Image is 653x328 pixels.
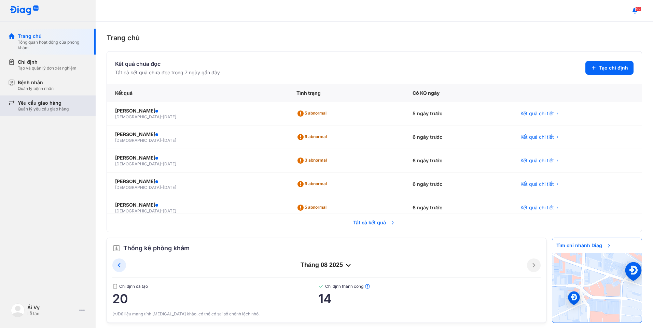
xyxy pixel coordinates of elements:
[115,161,161,166] span: [DEMOGRAPHIC_DATA]
[115,154,280,161] div: [PERSON_NAME]
[296,202,329,213] div: 5 abnormal
[112,284,118,289] img: document.50c4cfd0.svg
[27,311,77,316] div: Lễ tân
[115,131,280,138] div: [PERSON_NAME]
[115,114,161,119] span: [DEMOGRAPHIC_DATA]
[404,102,512,125] div: 5 ngày trước
[10,5,39,16] img: logo
[18,65,77,71] div: Tạo và quản lý đơn xét nghiệm
[115,208,161,213] span: [DEMOGRAPHIC_DATA]
[18,79,54,86] div: Bệnh nhân
[163,185,176,190] span: [DATE]
[112,311,541,317] div: (*)Dữ liệu mang tính [MEDICAL_DATA] khảo, có thể có sai số chênh lệch nhỏ.
[18,106,69,112] div: Quản lý yêu cầu giao hàng
[318,284,324,289] img: checked-green.01cc79e0.svg
[552,238,616,253] span: Tìm chi nhánh Diag
[520,134,554,140] span: Kết quả chi tiết
[27,304,77,311] div: Ái Vy
[296,179,330,190] div: 9 abnormal
[599,64,628,71] span: Tạo chỉ định
[18,100,69,106] div: Yêu cầu giao hàng
[115,185,161,190] span: [DEMOGRAPHIC_DATA]
[520,181,554,188] span: Kết quả chi tiết
[349,215,400,230] span: Tất cả kết quả
[161,185,163,190] span: -
[296,108,329,119] div: 5 abnormal
[404,173,512,196] div: 6 ngày trước
[288,84,404,102] div: Tình trạng
[112,244,121,252] img: order.5a6da16c.svg
[404,196,512,220] div: 6 ngày trước
[112,284,318,289] span: Chỉ định đã tạo
[161,161,163,166] span: -
[635,6,641,11] span: 92
[18,86,54,91] div: Quản lý bệnh nhân
[161,138,163,143] span: -
[296,155,330,166] div: 3 abnormal
[115,202,280,208] div: [PERSON_NAME]
[296,132,330,143] div: 9 abnormal
[18,59,77,65] div: Chỉ định
[585,61,634,75] button: Tạo chỉ định
[318,284,541,289] span: Chỉ định thành công
[520,157,554,164] span: Kết quả chi tiết
[161,208,163,213] span: -
[404,84,512,102] div: Có KQ ngày
[115,138,161,143] span: [DEMOGRAPHIC_DATA]
[404,149,512,173] div: 6 ngày trước
[163,208,176,213] span: [DATE]
[107,33,642,43] div: Trang chủ
[163,114,176,119] span: [DATE]
[365,284,370,289] img: info.7e716105.svg
[318,292,541,305] span: 14
[404,125,512,149] div: 6 ngày trước
[115,60,220,68] div: Kết quả chưa đọc
[115,107,280,114] div: [PERSON_NAME]
[107,84,288,102] div: Kết quả
[520,204,554,211] span: Kết quả chi tiết
[112,292,318,305] span: 20
[520,110,554,117] span: Kết quả chi tiết
[18,40,87,50] div: Tổng quan hoạt động của phòng khám
[163,138,176,143] span: [DATE]
[161,114,163,119] span: -
[18,33,87,40] div: Trang chủ
[11,303,25,317] img: logo
[123,243,190,253] span: Thống kê phòng khám
[126,261,527,269] div: tháng 08 2025
[163,161,176,166] span: [DATE]
[115,178,280,185] div: [PERSON_NAME]
[115,69,220,76] div: Tất cả kết quả chưa đọc trong 7 ngày gần đây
